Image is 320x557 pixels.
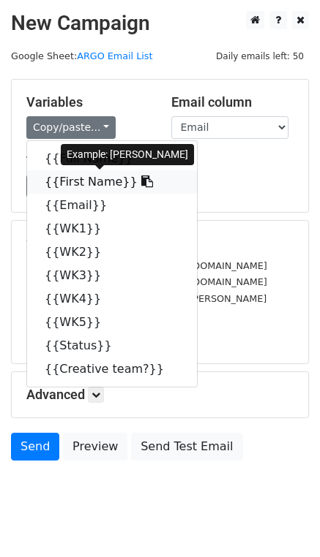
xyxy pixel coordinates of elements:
a: {{WK4}} [27,287,197,311]
h5: Variables [26,94,149,110]
a: {{WK1}} [27,217,197,240]
a: {{WK5}} [27,311,197,334]
a: Send Test Email [131,433,242,461]
small: [EMAIL_ADDRESS][PERSON_NAME][DOMAIN_NAME] [26,260,267,271]
h5: Advanced [26,387,294,403]
a: Send [11,433,59,461]
a: {{First Name}} [27,170,197,194]
span: Daily emails left: 50 [211,48,309,64]
div: Example: [PERSON_NAME] [61,144,194,165]
a: Copy/paste... [26,116,116,139]
small: Google Sheet: [11,50,152,61]
a: {{WK2}} [27,240,197,264]
a: ARGO Email List [77,50,152,61]
h2: New Campaign [11,11,309,36]
a: {{Full Name}} [27,147,197,170]
h5: Email column [171,94,294,110]
a: {{Status}} [27,334,197,357]
a: {{WK3}} [27,264,197,287]
a: Preview [63,433,127,461]
a: {{Email}} [27,194,197,217]
a: Daily emails left: 50 [211,50,309,61]
small: [EMAIL_ADDRESS][PERSON_NAME][DOMAIN_NAME] [26,276,267,287]
iframe: Chat Widget [247,487,320,557]
a: {{Creative team?}} [27,357,197,381]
